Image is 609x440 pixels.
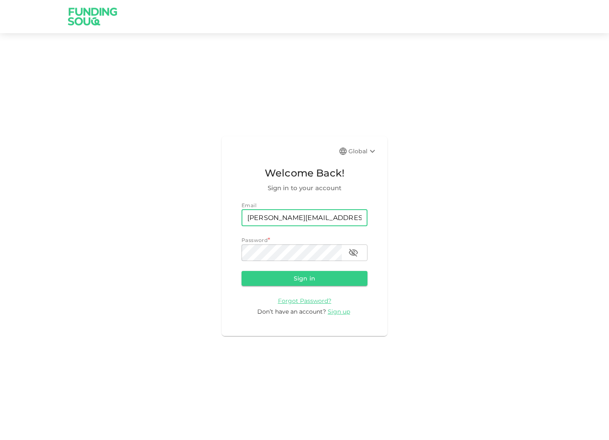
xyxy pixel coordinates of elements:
span: Sign up [328,308,350,315]
a: Forgot Password? [278,297,331,305]
input: password [242,244,342,261]
span: Email [242,202,256,208]
span: Sign in to your account [242,183,367,193]
button: Sign in [242,271,367,286]
span: Password [242,237,268,243]
input: email [242,210,367,226]
span: Don’t have an account? [257,308,326,315]
div: Global [348,146,377,156]
span: Welcome Back! [242,165,367,181]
